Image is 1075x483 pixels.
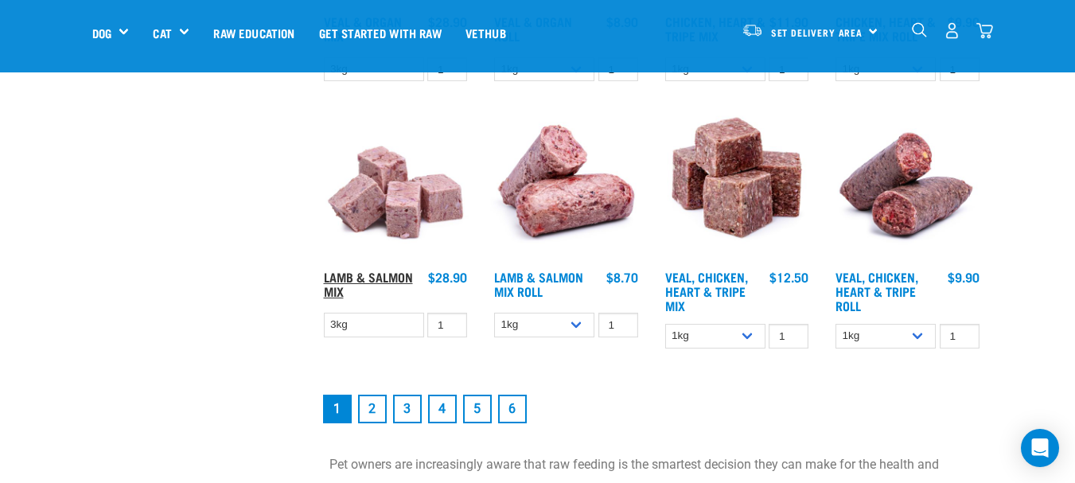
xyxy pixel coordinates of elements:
img: van-moving.png [742,23,763,37]
img: user.png [944,22,960,39]
div: $9.90 [948,270,980,284]
div: $28.90 [428,270,467,284]
a: Lamb & Salmon Mix [324,273,413,294]
a: Goto page 3 [393,395,422,423]
div: $8.70 [606,270,638,284]
input: 1 [769,324,808,349]
a: Vethub [454,1,518,64]
div: $12.50 [769,270,808,284]
a: Goto page 5 [463,395,492,423]
a: Goto page 2 [358,395,387,423]
a: Veal, Chicken, Heart & Tripe Roll [835,273,918,309]
img: home-icon-1@2x.png [912,22,927,37]
a: Veal, Chicken, Heart & Tripe Mix [665,273,748,309]
a: Get started with Raw [307,1,454,64]
a: Lamb & Salmon Mix Roll [494,273,583,294]
input: 1 [940,324,980,349]
img: 1263 Chicken Organ Roll 02 [832,110,983,262]
span: Set Delivery Area [771,29,863,35]
img: Veal Chicken Heart Tripe Mix 01 [661,110,813,262]
a: Dog [92,24,111,42]
img: 1029 Lamb Salmon Mix 01 [320,110,472,262]
a: Goto page 6 [498,395,527,423]
input: 1 [427,313,467,337]
a: Goto page 4 [428,395,457,423]
div: Open Intercom Messenger [1021,429,1059,467]
a: Page 1 [323,395,352,423]
nav: pagination [320,391,983,427]
a: Raw Education [201,1,306,64]
img: home-icon@2x.png [976,22,993,39]
input: 1 [598,313,638,337]
a: Cat [153,24,171,42]
img: 1261 Lamb Salmon Roll 01 [490,110,642,262]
